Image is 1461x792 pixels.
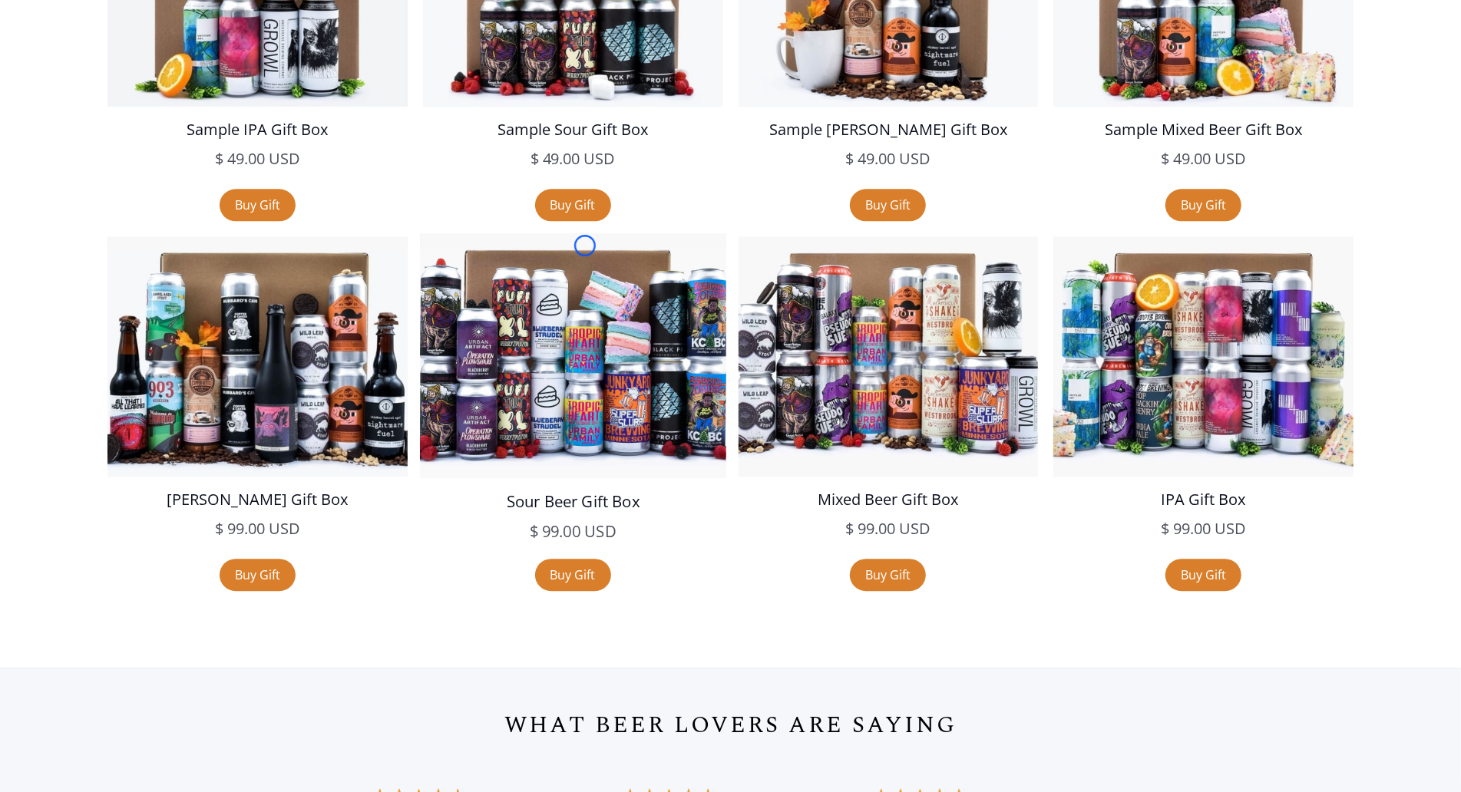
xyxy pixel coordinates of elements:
h5: $ 49.00 USD [423,147,723,170]
a: Buy Gift [1165,559,1241,591]
h5: $ 49.00 USD [739,147,1039,170]
a: Sour Beer Gift Box$ 99.00 USD [420,233,726,562]
a: IPA Gift Box$ 99.00 USD [1053,236,1354,559]
h5: [PERSON_NAME] Gift Box [107,488,408,511]
a: Buy Gift [1165,189,1241,221]
h5: $ 99.00 USD [739,517,1039,540]
a: [PERSON_NAME] Gift Box$ 99.00 USD [107,236,408,559]
a: Buy Gift [535,189,611,221]
a: Buy Gift [850,189,926,221]
h5: Sample [PERSON_NAME] Gift Box [739,118,1039,141]
h5: IPA Gift Box [1053,488,1354,511]
h1: WHAT BEER LOVERS ARE SAYING [370,707,1092,744]
h5: Sample IPA Gift Box [107,118,408,141]
h5: Sour Beer Gift Box [420,490,726,513]
h5: $ 49.00 USD [1053,147,1354,170]
h5: Sample Mixed Beer Gift Box [1053,118,1354,141]
h5: $ 99.00 USD [107,517,408,540]
a: Buy Gift [850,559,926,591]
a: Buy Gift [220,189,296,221]
a: Buy Gift [535,559,611,591]
a: Mixed Beer Gift Box$ 99.00 USD [739,236,1039,559]
h5: $ 99.00 USD [420,520,726,543]
h5: Sample Sour Gift Box [423,118,723,141]
h5: $ 99.00 USD [1053,517,1354,540]
h5: $ 49.00 USD [107,147,408,170]
h5: Mixed Beer Gift Box [739,488,1039,511]
a: Buy Gift [220,559,296,591]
